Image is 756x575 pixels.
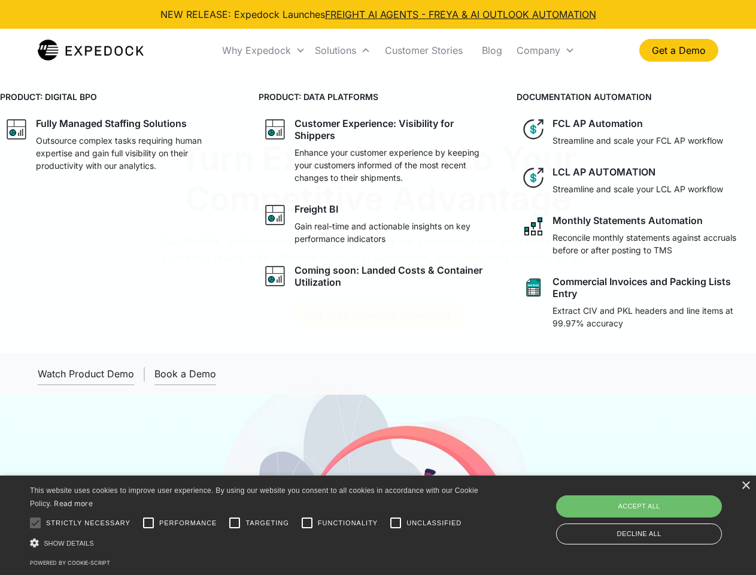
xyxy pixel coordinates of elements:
[552,214,703,226] div: Monthly Statements Automation
[30,559,110,566] a: Powered by cookie-script
[36,117,187,129] div: Fully Managed Staffing Solutions
[38,368,134,380] div: Watch Product Demo
[517,210,756,261] a: network like iconMonthly Statements AutomationReconcile monthly statements against accruals befor...
[44,540,94,547] span: Show details
[5,117,29,141] img: graph icon
[263,264,287,288] img: graph icon
[517,161,756,200] a: dollar iconLCL AP AUTOMATIONStreamline and scale your LCL AP workflow
[46,518,130,528] span: Strictly necessary
[294,117,493,141] div: Customer Experience: Visibility for Shippers
[263,203,287,227] img: graph icon
[552,183,723,195] p: Streamline and scale your LCL AP workflow
[375,30,472,71] a: Customer Stories
[472,30,512,71] a: Blog
[552,231,751,256] p: Reconcile monthly statements against accruals before or after posting to TMS
[552,134,723,147] p: Streamline and scale your FCL AP workflow
[38,363,134,385] a: open lightbox
[294,203,338,215] div: Freight BI
[245,518,289,528] span: Targeting
[517,113,756,152] a: dollar iconFCL AP AutomationStreamline and scale your FCL AP workflow
[259,90,498,103] h4: PRODUCT: DATA PLATFORMS
[160,7,596,22] div: NEW RELEASE: Expedock Launches
[521,117,545,141] img: dollar icon
[259,259,498,293] a: graph iconComing soon: Landed Costs & Container Utilization
[36,134,235,172] p: Outsource complex tasks requiring human expertise and gain full visibility on their productivity ...
[54,499,93,508] a: Read more
[521,276,545,299] img: sheet icon
[294,146,493,184] p: Enhance your customer experience by keeping your customers informed of the most recent changes to...
[154,363,216,385] a: Book a Demo
[517,90,756,103] h4: DOCUMENTATION AUTOMATION
[552,166,655,178] div: LCL AP AUTOMATION
[294,264,493,288] div: Coming soon: Landed Costs & Container Utilization
[159,518,217,528] span: Performance
[259,113,498,189] a: graph iconCustomer Experience: Visibility for ShippersEnhance your customer experience by keeping...
[521,214,545,238] img: network like icon
[521,166,545,190] img: dollar icon
[310,30,375,71] div: Solutions
[406,518,462,528] span: Unclassified
[38,38,144,62] a: home
[552,117,643,129] div: FCL AP Automation
[30,486,478,509] span: This website uses cookies to improve user experience. By using our website you consent to all coo...
[552,304,751,329] p: Extract CIV and PKL headers and line items at 99.97% accuracy
[517,271,756,334] a: sheet iconCommercial Invoices and Packing Lists EntryExtract CIV and PKL headers and line items a...
[552,276,751,299] div: Commercial Invoices and Packing Lists Entry
[512,30,579,71] div: Company
[263,117,287,141] img: graph icon
[30,537,482,549] div: Show details
[517,44,560,56] div: Company
[639,39,718,62] a: Get a Demo
[315,44,356,56] div: Solutions
[154,368,216,380] div: Book a Demo
[318,518,378,528] span: Functionality
[259,198,498,250] a: graph iconFreight BIGain real-time and actionable insights on key performance indicators
[38,38,144,62] img: Expedock Logo
[557,446,756,575] iframe: Chat Widget
[217,30,310,71] div: Why Expedock
[222,44,291,56] div: Why Expedock
[325,8,596,20] a: FREIGHT AI AGENTS - FREYA & AI OUTLOOK AUTOMATION
[294,220,493,245] p: Gain real-time and actionable insights on key performance indicators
